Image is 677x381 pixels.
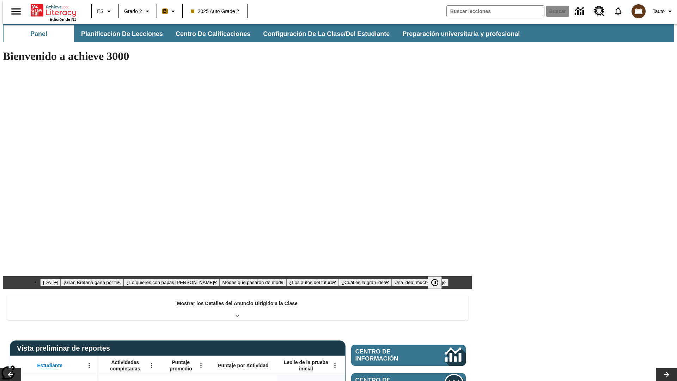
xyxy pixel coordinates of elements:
[653,8,665,15] span: Tauto
[97,8,104,15] span: ES
[257,25,395,42] button: Configuración de la clase/del estudiante
[428,276,442,289] button: Pausar
[102,359,148,372] span: Actividades completadas
[6,1,26,22] button: Abrir el menú lateral
[392,279,449,286] button: Diapositiva 7 Una idea, mucho trabajo
[632,4,646,18] img: avatar image
[4,25,74,42] button: Panel
[609,2,627,20] a: Notificaciones
[146,360,157,371] button: Abrir menú
[397,25,525,42] button: Preparación universitaria y profesional
[17,344,114,352] span: Vista preliminar de reportes
[31,3,77,17] a: Portada
[3,24,674,42] div: Subbarra de navegación
[94,5,116,18] button: Lenguaje: ES, Selecciona un idioma
[37,362,63,369] span: Estudiante
[6,296,468,320] div: Mostrar los Detalles del Anuncio Dirigido a la Clase
[177,300,298,307] p: Mostrar los Detalles del Anuncio Dirigido a la Clase
[123,279,219,286] button: Diapositiva 3 ¿Lo quieres con papas fritas?
[355,348,421,362] span: Centro de información
[40,279,61,286] button: Diapositiva 1 Día del Trabajo
[3,25,526,42] div: Subbarra de navegación
[163,7,167,16] span: B
[351,345,466,366] a: Centro de información
[218,362,268,369] span: Puntaje por Actividad
[61,279,123,286] button: Diapositiva 2 ¡Gran Bretaña gana por fin!
[159,5,180,18] button: Boost El color de la clase es anaranjado claro. Cambiar el color de la clase.
[191,8,239,15] span: 2025 Auto Grade 2
[656,368,677,381] button: Carrusel de lecciones, seguir
[339,279,392,286] button: Diapositiva 6 ¿Cuál es la gran idea?
[31,2,77,22] div: Portada
[50,17,77,22] span: Edición de NJ
[650,5,677,18] button: Perfil/Configuración
[280,359,332,372] span: Lexile de la prueba inicial
[330,360,340,371] button: Abrir menú
[75,25,169,42] button: Planificación de lecciones
[286,279,339,286] button: Diapositiva 5 ¿Los autos del futuro?
[447,6,544,17] input: Buscar campo
[196,360,206,371] button: Abrir menú
[3,50,472,63] h1: Bienvenido a achieve 3000
[164,359,198,372] span: Puntaje promedio
[121,5,154,18] button: Grado: Grado 2, Elige un grado
[220,279,286,286] button: Diapositiva 4 Modas que pasaron de moda
[428,276,449,289] div: Pausar
[627,2,650,20] button: Escoja un nuevo avatar
[571,2,590,21] a: Centro de información
[170,25,256,42] button: Centro de calificaciones
[124,8,142,15] span: Grado 2
[590,2,609,21] a: Centro de recursos, Se abrirá en una pestaña nueva.
[84,360,94,371] button: Abrir menú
